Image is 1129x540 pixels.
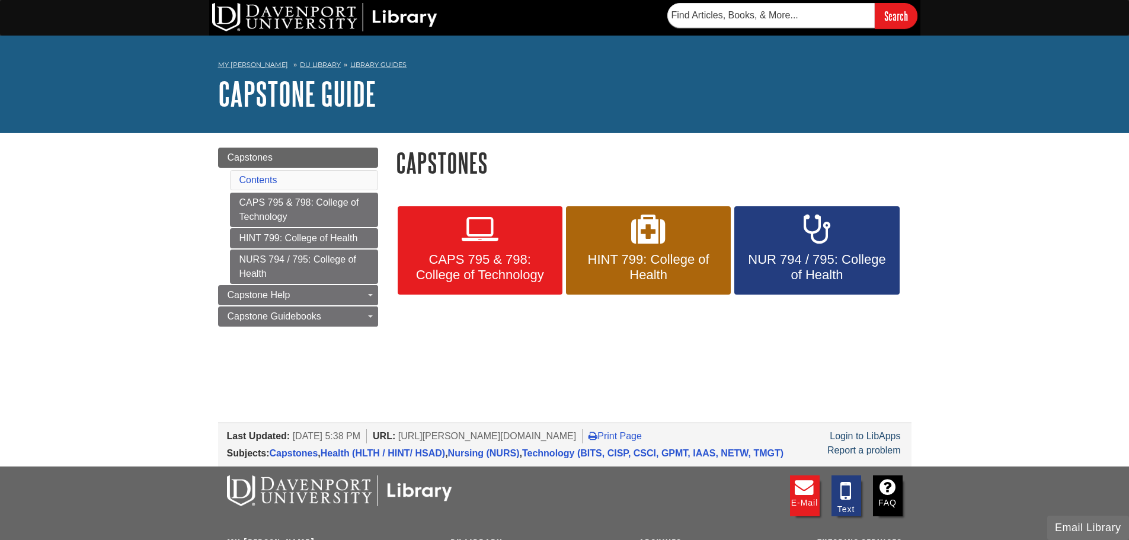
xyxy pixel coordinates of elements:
a: Capstone Guide [218,75,376,112]
a: NURS 794 / 795: College of Health [230,250,378,284]
a: E-mail [790,475,820,516]
a: My [PERSON_NAME] [218,60,288,70]
button: Email Library [1047,516,1129,540]
form: Searches DU Library's articles, books, and more [667,3,917,28]
h1: Capstones [396,148,911,178]
a: Capstones [270,448,318,458]
a: HINT 799: College of Health [230,228,378,248]
a: CAPS 795 & 798: College of Technology [230,193,378,227]
span: NUR 794 / 795: College of Health [743,252,890,283]
a: Report a problem [827,445,901,455]
a: Print Page [589,431,642,441]
span: Capstone Guidebooks [228,311,321,321]
img: DU Libraries [227,475,452,506]
input: Search [875,3,917,28]
i: Print Page [589,431,597,440]
a: HINT 799: College of Health [566,206,731,295]
a: Technology (BITS, CISP, CSCI, GPMT, IAAS, NETW, TMGT) [522,448,783,458]
a: Login to LibApps [830,431,900,441]
a: Capstone Guidebooks [218,306,378,327]
a: NUR 794 / 795: College of Health [734,206,899,295]
a: DU Library [300,60,341,69]
span: Capstone Help [228,290,290,300]
a: Nursing (NURS) [448,448,520,458]
a: Text [831,475,861,516]
span: [URL][PERSON_NAME][DOMAIN_NAME] [398,431,577,441]
a: CAPS 795 & 798: College of Technology [398,206,562,295]
span: CAPS 795 & 798: College of Technology [407,252,554,283]
div: Guide Page Menu [218,148,378,327]
img: DU Library [212,3,437,31]
span: [DATE] 5:38 PM [293,431,360,441]
span: HINT 799: College of Health [575,252,722,283]
span: Subjects: [227,448,270,458]
nav: breadcrumb [218,57,911,76]
a: Capstones [218,148,378,168]
a: Library Guides [350,60,407,69]
a: FAQ [873,475,903,516]
span: URL: [373,431,395,441]
a: Capstone Help [218,285,378,305]
input: Find Articles, Books, & More... [667,3,875,28]
span: Capstones [228,152,273,162]
span: Last Updated: [227,431,290,441]
a: Contents [239,175,277,185]
span: , , , [270,448,784,458]
a: Health (HLTH / HINT/ HSAD) [321,448,445,458]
